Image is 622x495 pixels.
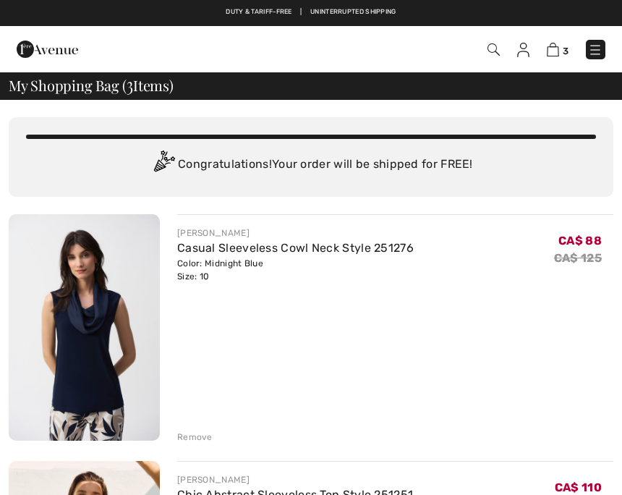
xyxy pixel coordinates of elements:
[26,151,596,179] div: Congratulations! Your order will be shipped for FREE!
[17,35,78,64] img: 1ère Avenue
[177,241,414,255] a: Casual Sleeveless Cowl Neck Style 251276
[17,41,78,55] a: 1ère Avenue
[558,234,602,247] span: CA$ 88
[517,43,529,57] img: My Info
[554,251,602,265] s: CA$ 125
[149,151,178,179] img: Congratulation2.svg
[177,473,413,486] div: [PERSON_NAME]
[127,75,133,93] span: 3
[487,43,500,56] img: Search
[563,46,568,56] span: 3
[177,257,414,283] div: Color: Midnight Blue Size: 10
[9,78,174,93] span: My Shopping Bag ( Items)
[177,431,213,444] div: Remove
[588,43,602,57] img: Menu
[9,214,160,441] img: Casual Sleeveless Cowl Neck Style 251276
[177,227,414,240] div: [PERSON_NAME]
[555,481,602,494] span: CA$ 110
[547,41,568,58] a: 3
[547,43,559,56] img: Shopping Bag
